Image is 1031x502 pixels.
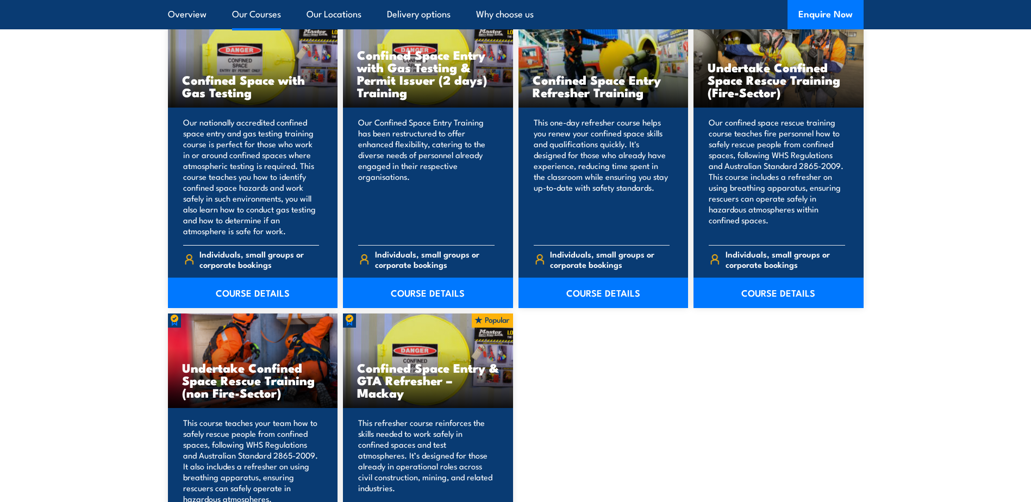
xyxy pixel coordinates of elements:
[357,361,499,399] h3: Confined Space Entry & GTA Refresher – Mackay
[518,278,689,308] a: COURSE DETAILS
[357,48,499,98] h3: Confined Space Entry with Gas Testing & Permit Issuer (2 days) Training
[343,278,513,308] a: COURSE DETAILS
[726,249,845,269] span: Individuals, small groups or corporate bookings
[168,278,338,308] a: COURSE DETAILS
[375,249,495,269] span: Individuals, small groups or corporate bookings
[183,117,320,236] p: Our nationally accredited confined space entry and gas testing training course is perfect for tho...
[182,361,324,399] h3: Undertake Confined Space Rescue Training (non Fire-Sector)
[358,117,495,236] p: Our Confined Space Entry Training has been restructured to offer enhanced flexibility, catering t...
[709,117,845,236] p: Our confined space rescue training course teaches fire personnel how to safely rescue people from...
[182,73,324,98] h3: Confined Space with Gas Testing
[550,249,670,269] span: Individuals, small groups or corporate bookings
[199,249,319,269] span: Individuals, small groups or corporate bookings
[533,73,674,98] h3: Confined Space Entry Refresher Training
[693,278,864,308] a: COURSE DETAILS
[534,117,670,236] p: This one-day refresher course helps you renew your confined space skills and qualifications quick...
[708,61,849,98] h3: Undertake Confined Space Rescue Training (Fire-Sector)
